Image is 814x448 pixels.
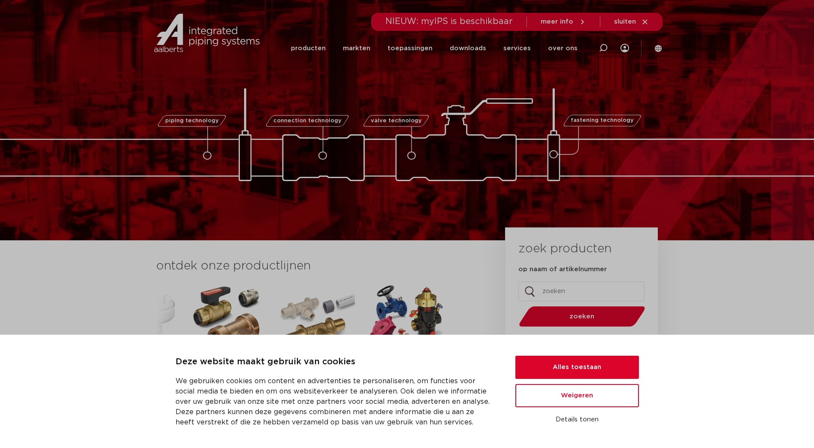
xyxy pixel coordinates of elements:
button: Alles toestaan [515,356,639,379]
nav: Menu [291,32,578,65]
label: op naam of artikelnummer [518,265,607,274]
a: services [503,32,531,65]
a: downloads [450,32,486,65]
a: VSHTectite [188,283,265,414]
span: fastening technology [571,118,634,124]
span: NIEUW: myIPS is beschikbaar [385,17,513,26]
a: ApolloProFlow [368,283,445,414]
span: piping technology [165,118,219,124]
span: connection technology [273,118,341,124]
h3: ontdek onze productlijnen [156,257,476,275]
a: over ons [548,32,578,65]
span: meer info [541,18,573,25]
button: zoeken [515,306,648,327]
input: zoeken [518,282,645,301]
p: We gebruiken cookies om content en advertenties te personaliseren, om functies voor social media ... [176,376,495,427]
a: VSHUltraLine [278,283,355,414]
span: sluiten [614,18,636,25]
a: markten [343,32,370,65]
span: zoeken [541,313,623,320]
span: valve technology [371,118,422,124]
button: Details tonen [515,412,639,427]
p: Deze website maakt gebruik van cookies [176,355,495,369]
a: producten [291,32,326,65]
a: sluiten [614,18,649,26]
a: meer info [541,18,586,26]
h3: zoek producten [518,240,611,257]
a: toepassingen [387,32,433,65]
button: Weigeren [515,384,639,407]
